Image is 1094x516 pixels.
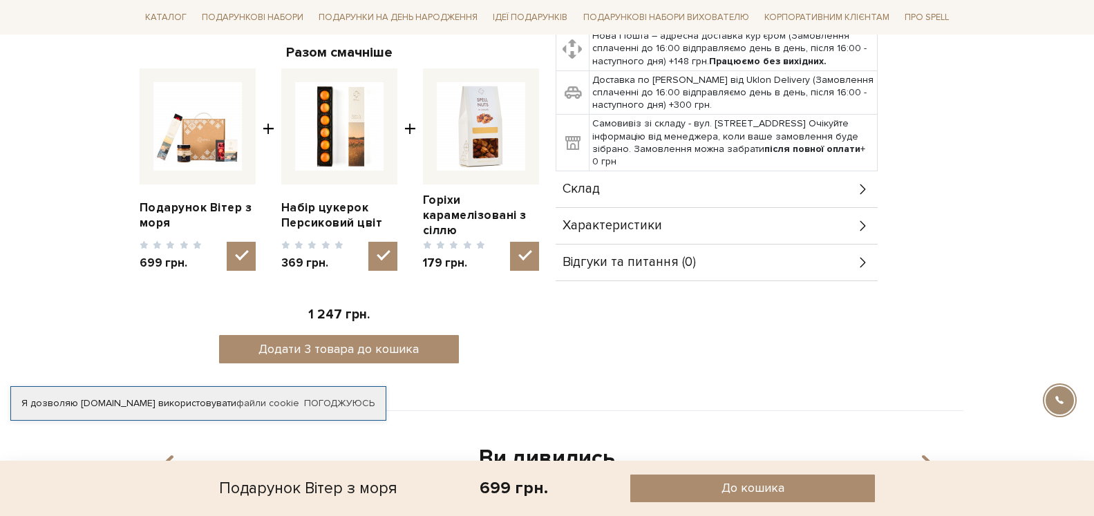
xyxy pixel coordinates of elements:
[304,397,375,410] a: Погоджуюсь
[281,200,397,231] a: Набір цукерок Персиковий цвіт
[153,82,242,171] img: Подарунок Вітер з моря
[563,256,696,269] span: Відгуки та питання (0)
[437,82,525,171] img: Горіхи карамелізовані з сіллю
[589,115,877,171] td: Самовивіз зі складу - вул. [STREET_ADDRESS] Очікуйте інформацію від менеджера, коли ваше замовлен...
[140,44,539,61] div: Разом смачніше
[148,444,947,473] div: Ви дивились
[404,68,416,271] span: +
[281,256,344,271] span: 369 грн.
[709,55,827,67] b: Працюємо без вихідних.
[219,335,459,363] button: Додати 3 товара до кошика
[263,68,274,271] span: +
[11,397,386,410] div: Я дозволяю [DOMAIN_NAME] використовувати
[722,480,784,496] span: До кошика
[487,7,573,28] a: Ідеї подарунків
[196,7,309,28] a: Подарункові набори
[308,307,370,323] span: 1 247 грн.
[236,397,299,409] a: файли cookie
[630,475,875,502] button: До кошика
[423,256,486,271] span: 179 грн.
[313,7,483,28] a: Подарунки на День народження
[295,82,384,171] img: Набір цукерок Персиковий цвіт
[759,6,895,29] a: Корпоративним клієнтам
[423,193,539,238] a: Горіхи карамелізовані з сіллю
[899,7,954,28] a: Про Spell
[140,200,256,231] a: Подарунок Вітер з моря
[480,477,548,499] div: 699 грн.
[140,256,202,271] span: 699 грн.
[563,183,600,195] span: Склад
[140,7,192,28] a: Каталог
[589,70,877,115] td: Доставка по [PERSON_NAME] від Uklon Delivery (Замовлення сплаченні до 16:00 відправляємо день в д...
[764,143,860,155] b: після повної оплати
[219,475,397,502] div: Подарунок Вітер з моря
[563,220,662,232] span: Характеристики
[578,6,755,29] a: Подарункові набори вихователю
[589,27,877,71] td: Нова Пошта – адресна доставка кур'єром (Замовлення сплаченні до 16:00 відправляємо день в день, п...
